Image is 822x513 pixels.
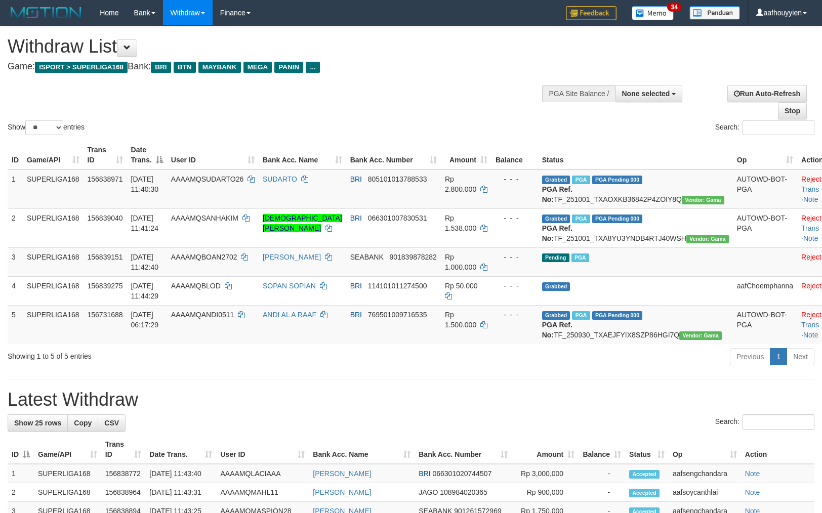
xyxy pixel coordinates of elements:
td: AAAAMQLACIAAA [216,464,309,483]
span: Rp 2.800.000 [445,175,476,193]
td: Rp 900,000 [512,483,579,502]
td: aafsengchandara [669,464,741,483]
span: Grabbed [542,282,570,291]
span: Rp 1.500.000 [445,311,476,329]
a: Next [787,348,814,365]
td: 156838772 [101,464,146,483]
span: Copy 114101011274500 to clipboard [368,282,427,290]
td: SUPERLIGA168 [23,208,84,247]
td: SUPERLIGA168 [34,483,101,502]
th: ID [8,141,23,169]
input: Search: [743,414,814,430]
span: Vendor URL: https://trx31.1velocity.biz [679,331,722,340]
label: Search: [715,414,814,430]
th: Trans ID: activate to sort column ascending [101,435,146,464]
span: PGA Pending [592,311,643,320]
div: - - - [496,252,534,262]
select: Showentries [25,120,63,135]
span: Copy 066301007830531 to clipboard [368,214,427,222]
img: panduan.png [689,6,740,20]
span: [DATE] 06:17:29 [131,311,159,329]
td: SUPERLIGA168 [34,464,101,483]
td: SUPERLIGA168 [23,169,84,209]
span: MEGA [243,62,272,73]
span: [DATE] 11:41:24 [131,214,159,232]
td: Rp 3,000,000 [512,464,579,483]
span: SEABANK [350,253,384,261]
th: Status [538,141,733,169]
span: AAAAMQBLOD [171,282,221,290]
a: SOPAN SOPIAN [263,282,316,290]
span: Rp 1.538.000 [445,214,476,232]
span: Grabbed [542,311,570,320]
h4: Game: Bank: [8,62,538,72]
td: SUPERLIGA168 [23,276,84,305]
td: [DATE] 11:43:31 [145,483,216,502]
th: Op: activate to sort column ascending [669,435,741,464]
span: JAGO [419,488,438,496]
th: Bank Acc. Name: activate to sort column ascending [259,141,346,169]
a: SUDARTO [263,175,297,183]
th: Status: activate to sort column ascending [625,435,669,464]
th: User ID: activate to sort column ascending [216,435,309,464]
span: PANIN [274,62,303,73]
td: - [579,464,625,483]
span: BRI [350,282,362,290]
th: ID: activate to sort column descending [8,435,34,464]
span: Accepted [629,489,660,497]
a: 1 [770,348,787,365]
span: Marked by aafsengchandara [571,253,589,262]
h1: Withdraw List [8,36,538,57]
td: SUPERLIGA168 [23,247,84,276]
span: 156839040 [88,214,123,222]
span: BRI [419,469,430,478]
span: MAYBANK [198,62,241,73]
a: Reject [801,282,821,290]
span: BRI [350,214,362,222]
a: Stop [778,102,807,119]
td: 156838964 [101,483,146,502]
a: Reject [801,253,821,261]
td: 1 [8,169,23,209]
th: Trans ID: activate to sort column ascending [84,141,127,169]
span: AAAAMQANDI0511 [171,311,234,319]
th: Date Trans.: activate to sort column ascending [145,435,216,464]
a: Note [745,488,760,496]
span: [DATE] 11:42:40 [131,253,159,271]
a: Show 25 rows [8,414,68,432]
b: PGA Ref. No: [542,321,572,339]
b: PGA Ref. No: [542,224,572,242]
span: PGA Pending [592,176,643,184]
a: Copy [67,414,98,432]
th: Op: activate to sort column ascending [733,141,797,169]
span: 156839151 [88,253,123,261]
td: AAAAMQMAHL11 [216,483,309,502]
span: Copy 066301020744507 to clipboard [432,469,491,478]
span: Show 25 rows [14,419,61,427]
span: 156839275 [88,282,123,290]
span: [DATE] 11:40:30 [131,175,159,193]
th: Balance: activate to sort column ascending [579,435,625,464]
td: 5 [8,305,23,344]
a: ANDI AL A RAAF [263,311,316,319]
a: Note [803,195,818,203]
td: aafChoemphanna [733,276,797,305]
th: User ID: activate to sort column ascending [167,141,259,169]
span: AAAAMQSUDARTO26 [171,175,243,183]
span: [DATE] 11:44:29 [131,282,159,300]
span: Copy 769501009716535 to clipboard [368,311,427,319]
a: Run Auto-Refresh [727,85,807,102]
span: Grabbed [542,176,570,184]
a: [DEMOGRAPHIC_DATA][PERSON_NAME] [263,214,342,232]
span: Vendor URL: https://trx31.1velocity.biz [682,196,724,204]
a: Note [745,469,760,478]
td: AUTOWD-BOT-PGA [733,305,797,344]
div: PGA Site Balance / [542,85,615,102]
span: Vendor URL: https://trx31.1velocity.biz [686,235,729,243]
a: Note [803,331,818,339]
a: Note [803,234,818,242]
td: TF_251001_TXA8YU3YNDB4RTJ40WSH [538,208,733,247]
span: AAAAMQSANHAKIM [171,214,238,222]
th: Amount: activate to sort column ascending [441,141,491,169]
span: Marked by aafsengchandara [572,215,590,223]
